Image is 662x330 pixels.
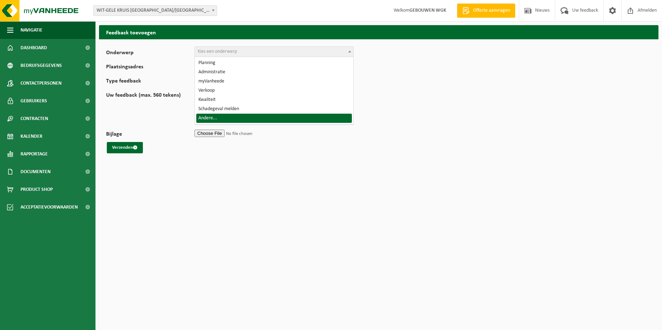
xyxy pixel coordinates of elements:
label: Uw feedback (max. 560 tekens) [106,92,194,124]
span: Documenten [21,163,51,181]
span: Contactpersonen [21,74,62,92]
label: Plaatsingsadres [106,64,194,71]
span: WIT-GELE KRUIS OOST-VLAANDEREN/ERTVELDE [93,5,217,16]
span: Offerte aanvragen [471,7,512,14]
li: Administratie [196,68,352,77]
span: Navigatie [21,21,42,39]
span: Kies een onderwerp [198,49,237,54]
span: Contracten [21,110,48,127]
span: Product Shop [21,181,53,198]
span: Acceptatievoorwaarden [21,198,78,216]
span: Dashboard [21,39,47,57]
h2: Feedback toevoegen [99,25,658,39]
span: Rapportage [21,145,48,163]
label: Bijlage [106,131,194,138]
span: Gebruikers [21,92,47,110]
span: WIT-GELE KRUIS OOST-VLAANDEREN/ERTVELDE [94,6,217,16]
li: Planning [196,58,352,68]
li: Kwaliteit [196,95,352,104]
a: Offerte aanvragen [457,4,515,18]
strong: GEBOUWEN WGK [410,8,446,13]
li: Andere... [196,114,352,123]
span: Kalender [21,127,42,145]
li: Schadegeval melden [196,104,352,114]
li: myVanheede [196,77,352,86]
span: Bedrijfsgegevens [21,57,62,74]
li: Verkoop [196,86,352,95]
label: Type feedback [106,78,194,85]
button: Verzenden [107,142,143,153]
label: Onderwerp [106,50,194,57]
